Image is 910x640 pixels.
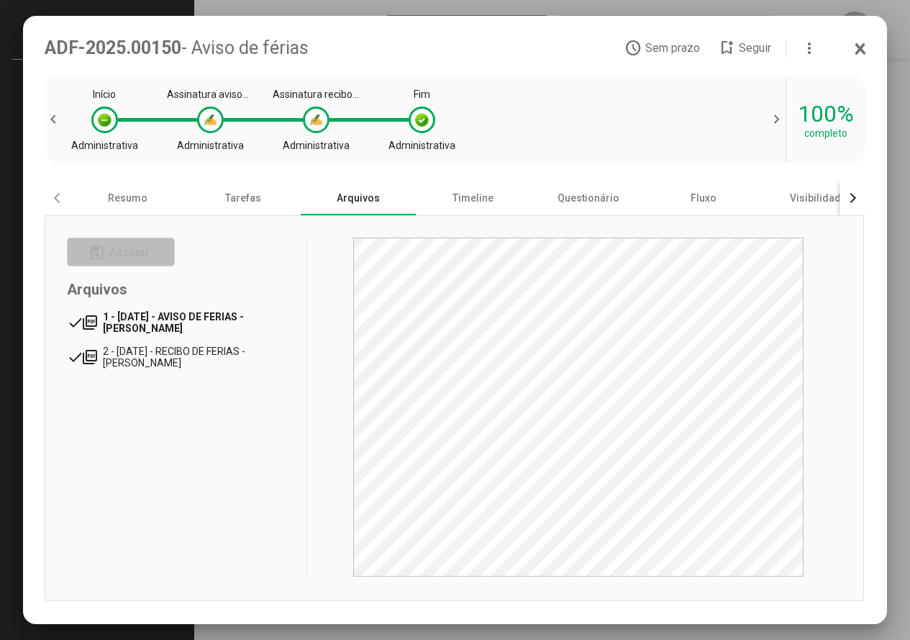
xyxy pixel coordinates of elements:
span: chevron_left [45,111,66,128]
div: Fluxo [646,181,761,215]
div: Administrativa [71,140,138,151]
span: Assinar [109,245,150,259]
div: Início [93,89,116,100]
div: completo [804,127,847,139]
div: Assinatura recibo de férias [273,89,359,100]
mat-icon: picture_as_pdf [81,314,103,331]
div: Administrativa [388,140,455,151]
span: Arquivos [67,281,127,298]
span: 1 - [DATE] - AVISO DE FERIAS - [PERSON_NAME] [103,311,244,334]
mat-icon: done [67,348,82,366]
div: Timeline [416,181,531,215]
span: Sem prazo [645,41,700,55]
div: Visibilidade [761,181,876,215]
mat-icon: done [67,314,82,331]
mat-icon: more_vert [801,40,818,57]
div: Tarefas [186,181,301,215]
button: Assinar [67,238,175,266]
span: chevron_right [764,111,786,128]
div: Arquivos [301,181,416,215]
span: - Aviso de férias [181,37,309,58]
span: 2 - [DATE] - RECIBO DE FERIAS - [PERSON_NAME] [103,346,245,369]
div: Questionário [531,181,646,215]
mat-icon: save [88,244,106,261]
div: Resumo [70,181,186,215]
div: Fim [414,89,430,100]
div: Assinatura aviso de férias [167,89,253,100]
div: 100% [798,100,854,127]
div: Administrativa [177,140,244,151]
span: Seguir [739,41,771,55]
mat-icon: bookmark_add [718,40,735,57]
mat-icon: access_time [624,40,642,57]
div: Administrativa [283,140,350,151]
mat-icon: picture_as_pdf [81,348,103,366]
div: ADF-2025.00150 [45,37,625,58]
